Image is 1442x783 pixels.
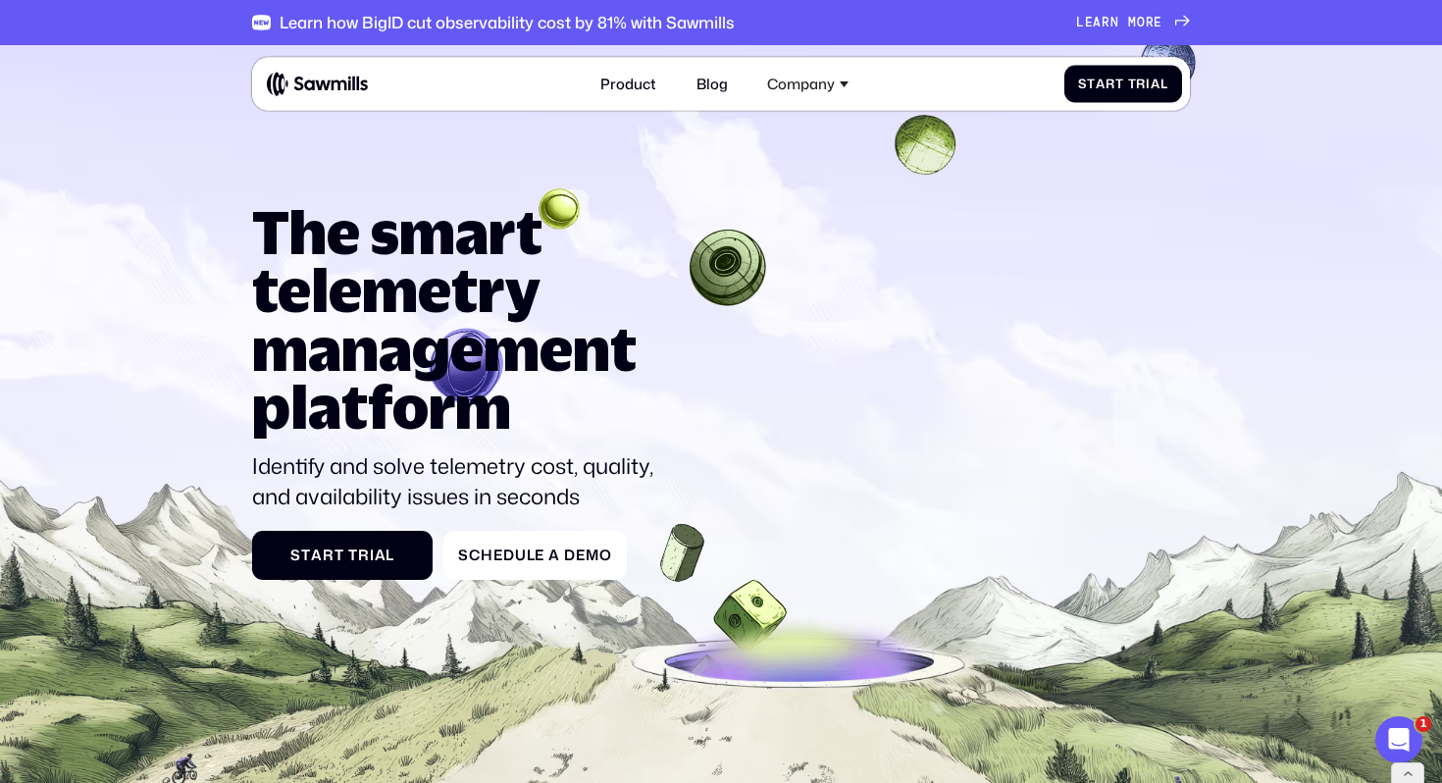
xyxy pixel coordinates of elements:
span: T [1128,77,1137,91]
span: S [458,547,469,564]
span: e [535,547,544,564]
span: a [311,547,323,564]
span: t [1087,77,1096,91]
span: c [469,547,481,564]
span: t [1115,77,1124,91]
span: o [1137,15,1146,29]
span: e [493,547,503,564]
iframe: Intercom live chat [1375,716,1422,763]
span: e [1154,15,1162,29]
span: i [370,547,375,564]
span: r [1146,15,1155,29]
span: u [515,547,527,564]
span: o [599,547,612,564]
span: a [1151,77,1160,91]
span: i [1146,77,1151,91]
span: S [290,547,301,564]
a: StartTrial [252,531,433,581]
span: 1 [1416,716,1431,732]
span: h [481,547,493,564]
span: t [301,547,311,564]
span: r [1106,77,1115,91]
a: Blog [686,65,739,104]
a: Product [590,65,667,104]
span: a [375,547,386,564]
span: t [335,547,344,564]
span: D [564,547,576,564]
span: r [358,547,370,564]
span: T [348,547,358,564]
span: m [586,547,599,564]
div: Company [756,65,859,104]
span: a [1093,15,1102,29]
span: r [323,547,335,564]
span: a [1096,77,1106,91]
span: e [1085,15,1094,29]
span: l [527,547,536,564]
span: r [1102,15,1110,29]
a: StartTrial [1064,66,1183,102]
div: Learn how BigID cut observability cost by 81% with Sawmills [280,13,735,32]
span: d [503,547,515,564]
p: Identify and solve telemetry cost, quality, and availability issues in seconds [252,451,670,512]
span: e [576,547,586,564]
span: a [548,547,560,564]
div: Company [767,76,835,93]
h1: The smart telemetry management platform [252,202,670,436]
span: L [1076,15,1085,29]
span: m [1128,15,1137,29]
span: l [386,547,394,564]
span: r [1136,77,1146,91]
span: n [1110,15,1119,29]
span: S [1078,77,1087,91]
a: ScheduleaDemo [443,531,627,581]
span: l [1160,77,1168,91]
